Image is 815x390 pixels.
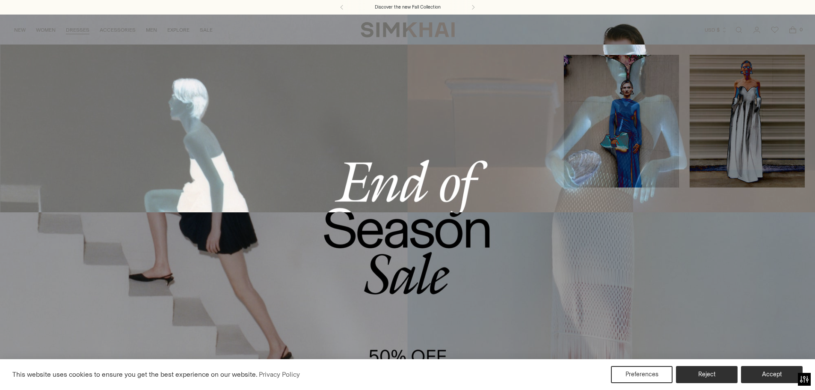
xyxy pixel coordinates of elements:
[766,21,783,39] a: Wishlist
[36,21,56,39] a: WOMEN
[730,21,747,39] a: Open search modal
[258,368,301,381] a: Privacy Policy (opens in a new tab)
[100,21,136,39] a: ACCESSORIES
[676,366,738,383] button: Reject
[748,21,765,39] a: Go to the account page
[361,21,455,38] a: SIMKHAI
[12,370,258,378] span: This website uses cookies to ensure you get the best experience on our website.
[66,21,89,39] a: DRESSES
[14,21,26,39] a: NEW
[705,21,727,39] button: USD $
[797,26,805,33] span: 0
[146,21,157,39] a: MEN
[741,366,803,383] button: Accept
[784,21,801,39] a: Open cart modal
[167,21,190,39] a: EXPLORE
[200,21,213,39] a: SALE
[375,4,441,11] a: Discover the new Fall Collection
[611,366,673,383] button: Preferences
